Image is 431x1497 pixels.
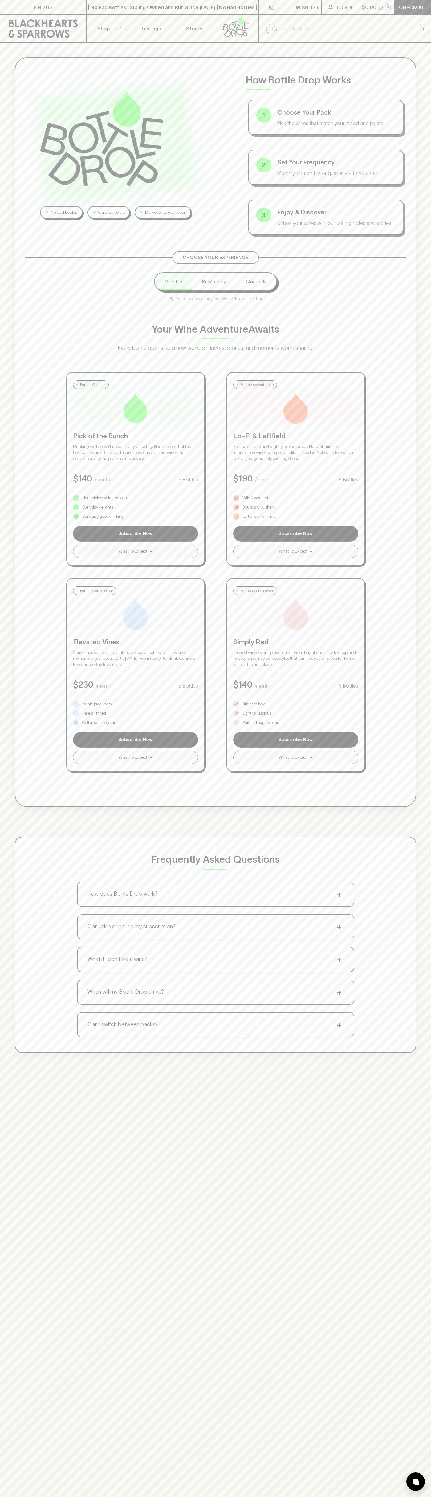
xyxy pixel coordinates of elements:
[256,108,271,123] div: 1
[279,754,307,761] span: What To Expect
[129,15,173,42] a: Tastings
[145,209,185,216] p: Delivered to your door
[152,322,279,337] p: Your Wine Adventure
[296,4,319,11] p: Wishlist
[339,682,358,689] p: 6 Bottles
[186,25,202,32] p: Stores
[279,548,307,554] span: What To Expect
[335,922,344,931] span: +
[141,25,161,32] p: Tastings
[97,25,110,32] p: Shop
[233,678,252,691] p: $ 140
[150,548,152,554] span: +
[87,15,130,42] button: Shop
[362,4,376,11] p: $0.00
[120,599,151,630] img: Elevated Vines
[82,701,112,707] p: Iconic producers
[120,393,151,424] img: Pick of the Bunch
[119,548,147,554] span: What To Expect
[277,169,396,177] p: Monthly, bi-monthly, or quarterly - it's your call
[82,504,113,510] p: Everyday delights
[246,73,406,87] p: How Bottle Drop Works
[242,504,275,510] p: Boundary pushers
[413,1479,419,1485] img: bubble-icon
[87,923,175,931] p: Can I skip or pause my subscription?
[242,710,271,716] p: Light to luscious
[87,1020,158,1029] p: Can I switch between packs?
[87,988,164,996] p: When will my Bottle Drop arrive?
[73,678,93,691] p: $ 230
[233,431,358,441] p: Lo-Fi & Leftfield
[310,754,313,761] span: +
[78,947,354,972] button: What if I don't like a wine?+
[242,720,279,726] p: Pure red expressions
[80,588,113,594] p: For the Connoisseur
[155,273,192,290] button: Monthly
[240,382,274,387] p: For the Adventurous
[73,732,198,748] button: Subscribe Now
[96,682,111,689] p: /month
[233,637,358,647] p: Simply Red
[78,882,354,906] button: How does Bottle Drop work?+
[233,472,253,485] p: $ 190
[399,4,427,11] p: Checkout
[78,915,354,939] button: Can I skip or pause my subscription?+
[151,852,280,867] p: Frequently Asked Questions
[73,431,198,441] p: Pick of the Bunch
[98,209,124,216] p: Curated by us
[95,476,110,483] p: /month
[277,208,396,217] p: Enjoy & Discover
[82,720,116,726] p: Cellar worthy gems
[280,393,311,424] img: Lo-Fi & Leftfield
[387,6,389,9] p: 0
[233,732,358,748] button: Subscribe Now
[242,495,272,501] p: Wild & wonderful
[82,710,106,716] p: Rare & limited
[280,599,311,630] img: Simply Red
[78,980,354,1004] button: When will my Bottle Drop arrive?+
[233,444,358,462] p: For the curious and slightly adventurous. Natural, minimal intervention wines with personality in...
[248,324,279,335] span: Awaits
[178,682,198,689] p: 6 Bottles
[240,588,274,594] p: For Red Wine Lovers
[73,751,198,764] button: What To Expect+
[233,526,358,542] button: Subscribe Now
[255,682,270,689] p: /month
[277,108,396,117] p: Choose Your Pack
[78,1013,354,1037] button: Can I switch between packs?+
[80,382,105,387] p: For the Curious
[335,1020,344,1029] span: +
[183,254,248,261] p: Choose Your Experience
[168,296,263,302] p: Pause or cancel anytime. We're flexible like that.
[255,476,270,483] p: /month
[192,273,236,290] button: Bi-Monthly
[242,701,266,707] p: Bright to bold
[119,754,147,761] span: What To Expect
[281,24,419,34] input: Try "Pinot noir"
[335,955,344,964] span: +
[82,495,127,501] p: Handpicked value heroes
[178,476,198,483] p: 6 Bottles
[339,476,358,483] p: 6 Bottles
[34,4,53,11] p: FIND US
[277,120,396,127] p: Pick the wines that match your mood and palate
[73,650,198,668] p: Sometimes you want to dial it up. Special bottles for milestone moments or just because it's [DAT...
[233,650,358,668] p: The red wine lover's playground. From bright and juicy to deep and velvety, a journey across styl...
[40,91,163,186] img: Bottle Drop
[150,754,152,761] span: +
[73,637,198,647] p: Elevated Vines
[233,545,358,558] button: What To Expect+
[173,15,216,42] a: Stores
[51,209,77,216] p: No bad bottles
[256,158,271,172] div: 2
[73,444,198,462] p: Drinking well doesn't need a hefty price tag. Here's proof that the best bottles aren't always th...
[87,955,147,964] p: What if I don't like a wine?
[73,545,198,558] button: What To Expect+
[233,751,358,764] button: What To Expect+
[335,988,344,997] span: +
[277,158,396,167] p: Set Your Frequency
[82,513,124,520] p: Seriously good drinking
[310,548,313,554] span: +
[277,219,396,227] p: Unbox your wines with our tasting notes and stories
[337,4,352,11] p: Login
